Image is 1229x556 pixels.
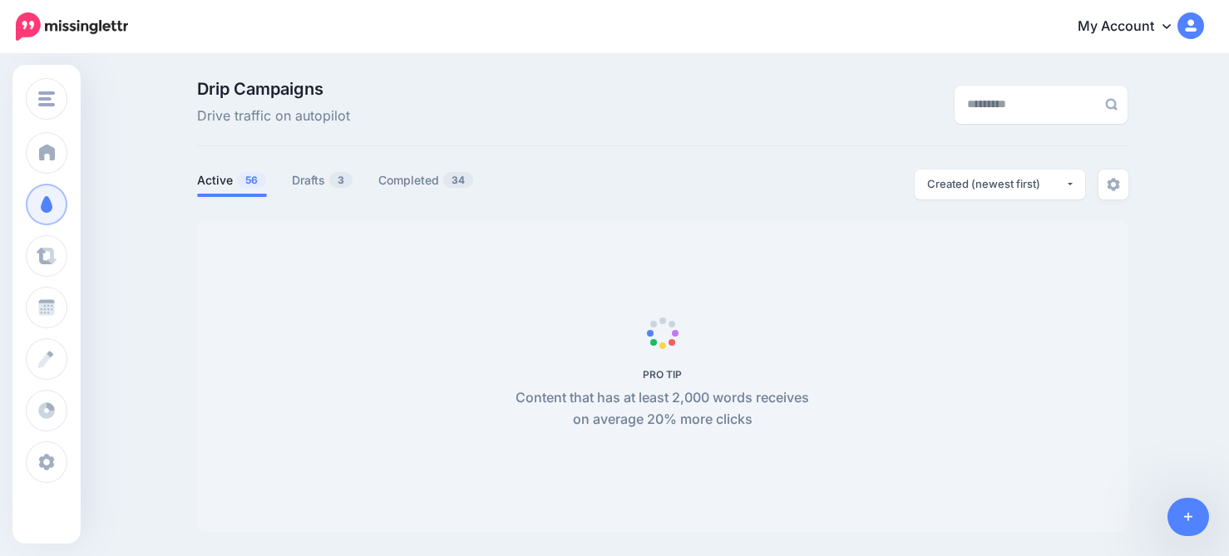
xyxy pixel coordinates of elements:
[197,106,350,127] span: Drive traffic on autopilot
[378,170,474,190] a: Completed34
[197,81,350,97] span: Drip Campaigns
[506,387,818,431] p: Content that has at least 2,000 words receives on average 20% more clicks
[16,12,128,41] img: Missinglettr
[915,170,1085,199] button: Created (newest first)
[197,170,267,190] a: Active56
[1061,7,1204,47] a: My Account
[443,172,473,188] span: 34
[1105,98,1118,111] img: search-grey-6.png
[506,368,818,381] h5: PRO TIP
[38,91,55,106] img: menu.png
[292,170,353,190] a: Drafts3
[237,172,266,188] span: 56
[1107,178,1120,191] img: settings-grey.png
[927,176,1065,192] div: Created (newest first)
[329,172,353,188] span: 3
